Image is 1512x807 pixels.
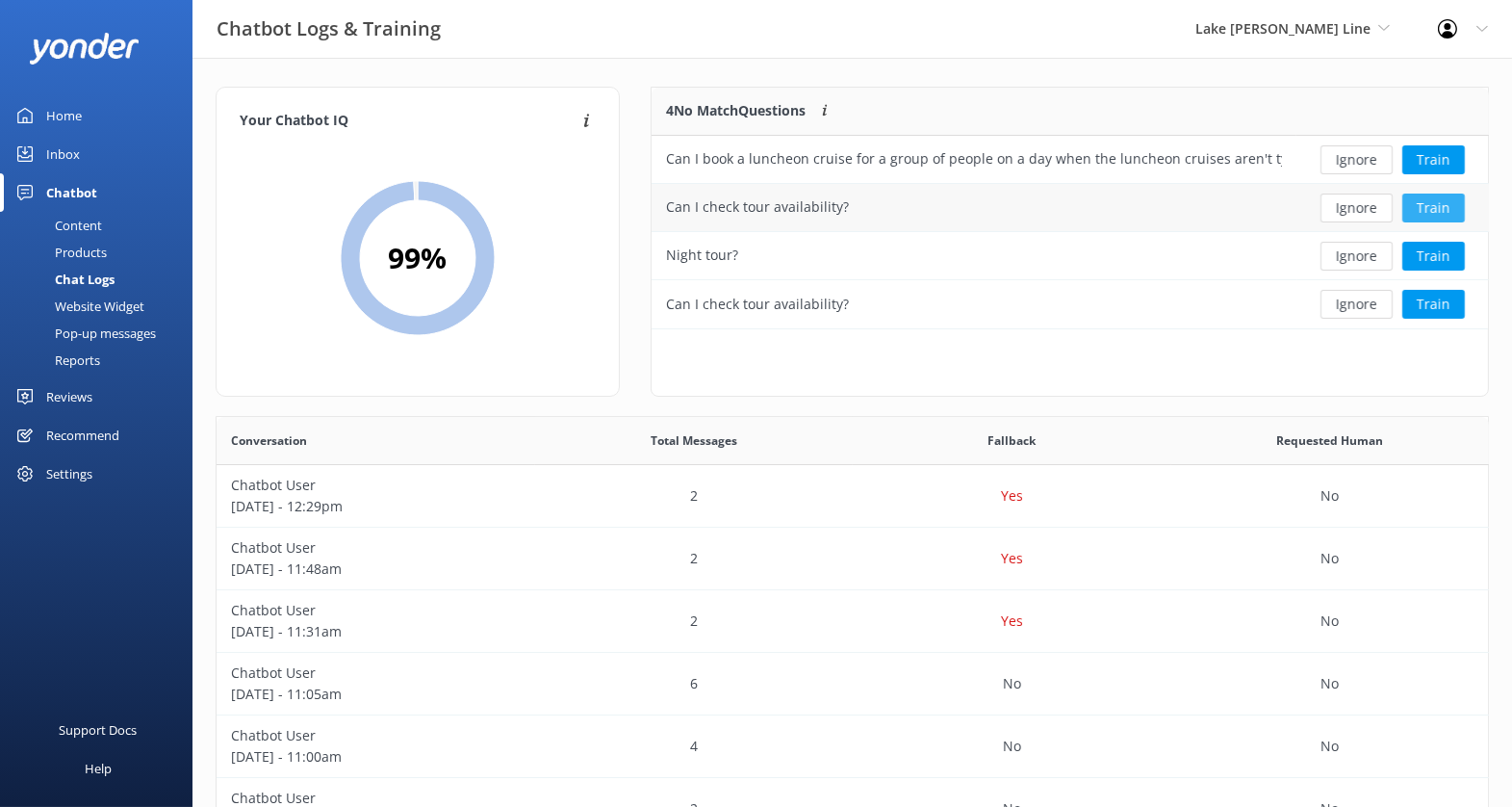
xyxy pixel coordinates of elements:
[12,239,192,266] a: Products
[240,111,577,132] h4: Your Chatbot IQ
[1320,242,1393,271] button: Ignore
[231,431,307,450] span: Conversation
[12,266,115,293] div: Chat Logs
[29,33,140,65] img: yonder-white-logo.png
[690,548,698,569] p: 2
[1276,431,1383,450] span: Requested Human
[231,663,521,684] p: Chatbot User
[217,590,1489,653] div: row
[1320,548,1339,569] p: No
[46,173,97,212] div: Chatbot
[652,136,1489,328] div: grid
[60,711,138,749] div: Support Docs
[217,13,441,44] h3: Chatbot Logs & Training
[690,673,698,694] p: 6
[217,716,1489,778] div: row
[987,431,1036,450] span: Fallback
[217,528,1489,590] div: row
[217,465,1489,528] div: row
[666,100,806,121] p: 4 No Match Questions
[1001,485,1023,507] p: Yes
[652,280,1489,328] div: row
[1320,194,1393,222] button: Ignore
[1320,290,1393,319] button: Ignore
[1402,194,1465,222] button: Train
[1003,736,1021,757] p: No
[388,235,447,281] h2: 99 %
[1320,736,1339,757] p: No
[690,736,698,757] p: 4
[231,621,521,642] p: [DATE] - 11:31am
[690,611,698,632] p: 2
[231,725,521,746] p: Chatbot User
[1320,673,1339,694] p: No
[46,455,92,493] div: Settings
[46,416,119,455] div: Recommend
[690,485,698,507] p: 2
[12,320,156,347] div: Pop-up messages
[12,347,100,374] div: Reports
[1402,242,1465,271] button: Train
[1402,290,1465,319] button: Train
[1001,611,1023,632] p: Yes
[12,212,102,239] div: Content
[1320,611,1339,632] p: No
[85,749,112,788] div: Help
[666,245,738,266] div: Night tour?
[46,96,82,135] div: Home
[231,746,521,768] p: [DATE] - 11:00am
[651,431,737,450] span: Total Messages
[46,135,80,173] div: Inbox
[1195,19,1371,38] span: Lake [PERSON_NAME] Line
[1402,145,1465,174] button: Train
[666,148,1282,169] div: Can I book a luncheon cruise for a group of people on a day when the luncheon cruises aren't typi...
[217,653,1489,716] div: row
[12,347,192,374] a: Reports
[231,600,521,621] p: Chatbot User
[231,496,521,517] p: [DATE] - 12:29pm
[666,294,849,315] div: Can I check tour availability?
[12,293,192,320] a: Website Widget
[12,239,107,266] div: Products
[231,559,521,580] p: [DATE] - 11:48am
[231,537,521,559] p: Chatbot User
[652,232,1489,280] div: row
[231,475,521,496] p: Chatbot User
[1003,673,1021,694] p: No
[12,266,192,293] a: Chat Logs
[652,184,1489,232] div: row
[12,212,192,239] a: Content
[12,293,144,320] div: Website Widget
[652,136,1489,184] div: row
[666,196,849,218] div: Can I check tour availability?
[46,377,92,416] div: Reviews
[231,684,521,705] p: [DATE] - 11:05am
[1320,485,1339,507] p: No
[12,320,192,347] a: Pop-up messages
[1320,145,1393,174] button: Ignore
[1001,548,1023,569] p: Yes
